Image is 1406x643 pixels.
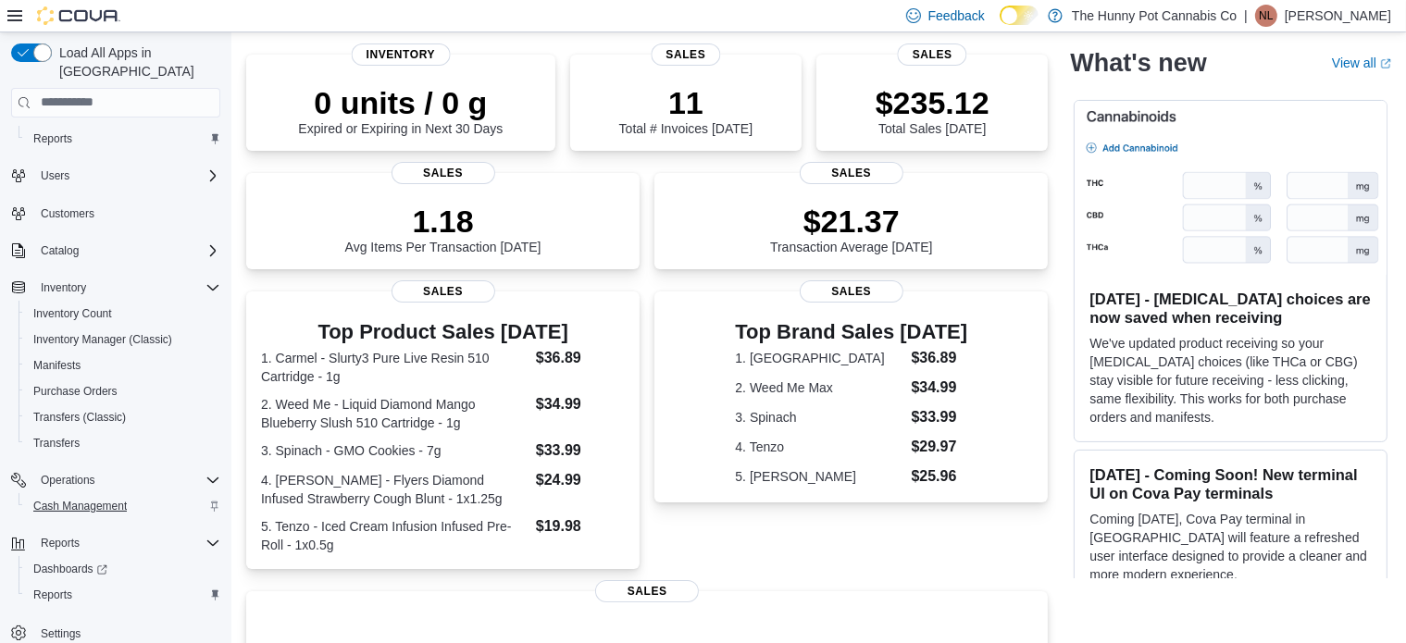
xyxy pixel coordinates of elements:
[41,168,69,183] span: Users
[26,584,80,606] a: Reports
[26,303,119,325] a: Inventory Count
[735,321,967,343] h3: Top Brand Sales [DATE]
[261,321,625,343] h3: Top Product Sales [DATE]
[33,410,126,425] span: Transfers (Classic)
[33,358,81,373] span: Manifests
[26,495,220,517] span: Cash Management
[1000,25,1001,26] span: Dark Mode
[4,530,228,556] button: Reports
[536,347,625,369] dd: $36.89
[19,378,228,404] button: Purchase Orders
[800,162,903,184] span: Sales
[41,626,81,641] span: Settings
[1089,290,1372,327] h3: [DATE] - [MEDICAL_DATA] choices are now saved when receiving
[876,84,989,136] div: Total Sales [DATE]
[4,275,228,301] button: Inventory
[735,438,903,456] dt: 4. Tenzo
[19,556,228,582] a: Dashboards
[298,84,503,136] div: Expired or Expiring in Next 30 Days
[19,430,228,456] button: Transfers
[33,165,220,187] span: Users
[536,515,625,538] dd: $19.98
[261,441,529,460] dt: 3. Spinach - GMO Cookies - 7g
[33,165,77,187] button: Users
[1089,465,1372,502] h3: [DATE] - Coming Soon! New terminal UI on Cova Pay terminals
[26,432,220,454] span: Transfers
[1089,334,1372,427] p: We've updated product receiving so your [MEDICAL_DATA] choices (like THCa or CBG) stay visible fo...
[41,280,86,295] span: Inventory
[876,84,989,121] p: $235.12
[912,436,968,458] dd: $29.97
[898,43,967,66] span: Sales
[392,162,495,184] span: Sales
[33,240,86,262] button: Catalog
[536,469,625,491] dd: $24.99
[33,332,172,347] span: Inventory Manager (Classic)
[770,203,933,240] p: $21.37
[1089,510,1372,584] p: Coming [DATE], Cova Pay terminal in [GEOGRAPHIC_DATA] will feature a refreshed user interface des...
[261,517,529,554] dt: 5. Tenzo - Iced Cream Infusion Infused Pre-Roll - 1x0.5g
[26,432,87,454] a: Transfers
[1244,5,1248,27] p: |
[261,349,529,386] dt: 1. Carmel - Slurty3 Pure Live Resin 510 Cartridge - 1g
[37,6,120,25] img: Cova
[19,126,228,152] button: Reports
[33,131,72,146] span: Reports
[33,499,127,513] span: Cash Management
[26,495,134,517] a: Cash Management
[26,303,220,325] span: Inventory Count
[41,536,80,550] span: Reports
[735,378,903,397] dt: 2. Weed Me Max
[33,277,220,299] span: Inventory
[912,347,968,369] dd: $36.89
[33,436,80,451] span: Transfers
[1380,58,1391,69] svg: External link
[912,377,968,399] dd: $34.99
[261,395,529,432] dt: 2. Weed Me - Liquid Diamond Mango Blueberry Slush 510 Cartridge - 1g
[735,408,903,427] dt: 3. Spinach
[928,6,985,25] span: Feedback
[4,238,228,264] button: Catalog
[26,128,80,150] a: Reports
[4,467,228,493] button: Operations
[26,128,220,150] span: Reports
[1070,48,1206,78] h2: What's new
[26,328,180,351] a: Inventory Manager (Classic)
[595,580,699,602] span: Sales
[26,558,220,580] span: Dashboards
[33,532,220,554] span: Reports
[1332,56,1391,70] a: View allExternal link
[19,352,228,378] button: Manifests
[26,406,220,428] span: Transfers (Classic)
[33,277,93,299] button: Inventory
[33,240,220,262] span: Catalog
[41,473,95,488] span: Operations
[1285,5,1391,27] p: [PERSON_NAME]
[298,84,503,121] p: 0 units / 0 g
[19,404,228,430] button: Transfers (Classic)
[912,465,968,488] dd: $25.96
[4,200,228,227] button: Customers
[392,280,495,303] span: Sales
[33,306,112,321] span: Inventory Count
[33,587,72,602] span: Reports
[41,243,79,258] span: Catalog
[19,582,228,608] button: Reports
[26,354,88,377] a: Manifests
[26,380,220,402] span: Purchase Orders
[4,163,228,189] button: Users
[345,203,541,240] p: 1.18
[19,493,228,519] button: Cash Management
[33,469,220,491] span: Operations
[52,43,220,80] span: Load All Apps in [GEOGRAPHIC_DATA]
[619,84,753,121] p: 11
[1255,5,1277,27] div: Niki Lai
[800,280,903,303] span: Sales
[1072,5,1237,27] p: The Hunny Pot Cannabis Co
[26,584,220,606] span: Reports
[33,562,107,576] span: Dashboards
[26,354,220,377] span: Manifests
[345,203,541,254] div: Avg Items Per Transaction [DATE]
[26,380,125,402] a: Purchase Orders
[261,471,529,508] dt: 4. [PERSON_NAME] - Flyers Diamond Infused Strawberry Cough Blunt - 1x1.25g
